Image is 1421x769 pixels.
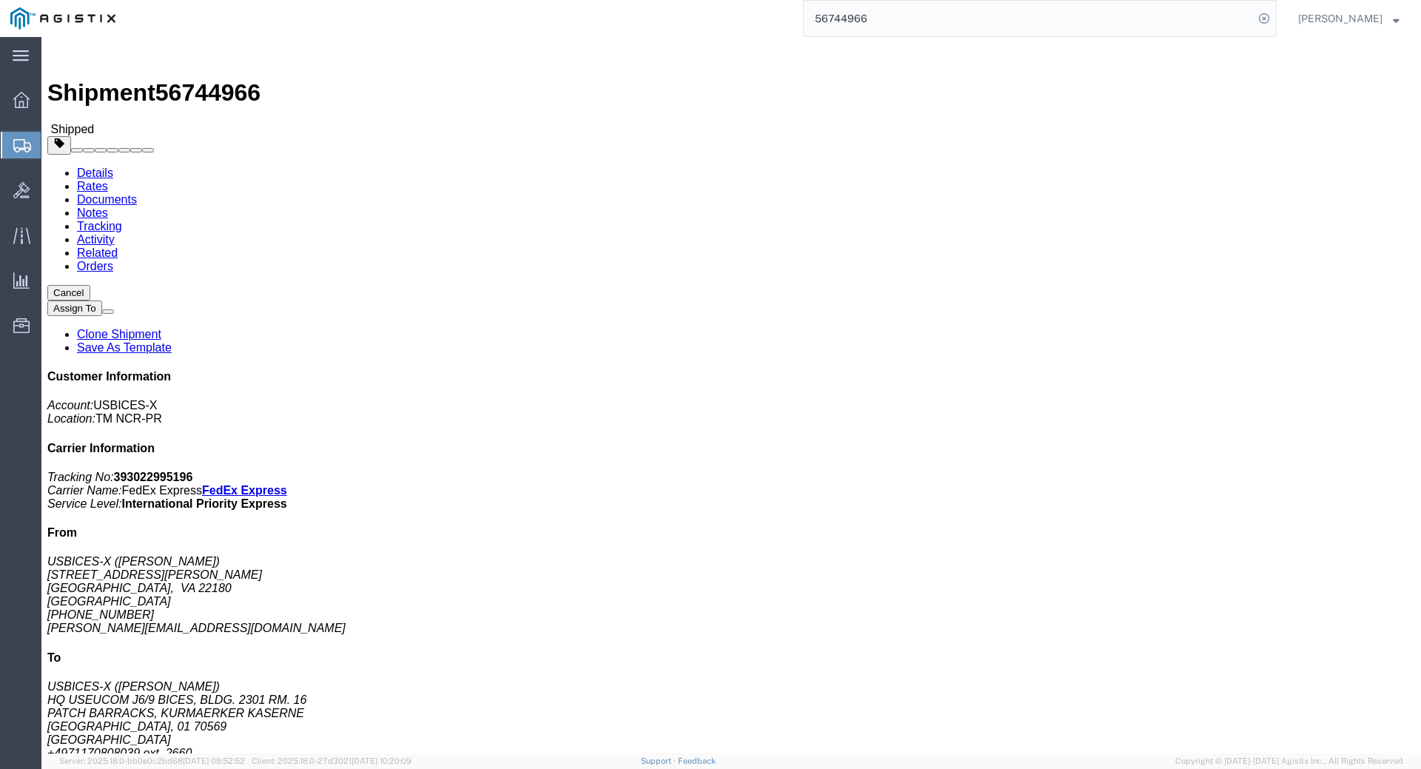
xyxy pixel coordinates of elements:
span: Client: 2025.18.0-27d3021 [252,756,411,765]
a: Support [641,756,678,765]
span: Copyright © [DATE]-[DATE] Agistix Inc., All Rights Reserved [1175,755,1403,768]
span: Server: 2025.18.0-bb0e0c2bd68 [59,756,245,765]
input: Search for shipment number, reference number [804,1,1254,36]
button: [PERSON_NAME] [1297,10,1400,27]
iframe: FS Legacy Container [41,37,1421,753]
span: [DATE] 09:52:52 [183,756,245,765]
span: Stuart Packer [1298,10,1383,27]
a: Feedback [678,756,716,765]
span: [DATE] 10:20:09 [352,756,411,765]
img: logo [10,7,115,30]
